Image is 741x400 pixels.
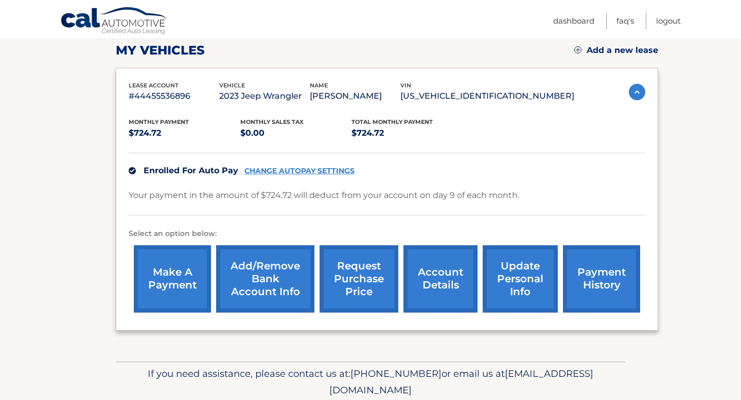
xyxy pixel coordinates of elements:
[122,366,619,398] p: If you need assistance, please contact us at: or email us at
[244,167,355,175] a: CHANGE AUTOPAY SETTINGS
[219,82,245,89] span: vehicle
[240,126,352,140] p: $0.00
[400,89,574,103] p: [US_VEHICLE_IDENTIFICATION_NUMBER]
[350,368,442,379] span: [PHONE_NUMBER]
[134,245,211,313] a: make a payment
[400,82,411,89] span: vin
[129,118,189,125] span: Monthly Payment
[129,89,219,103] p: #44455536896
[553,12,594,29] a: Dashboard
[563,245,640,313] a: payment history
[403,245,478,313] a: account details
[616,12,634,29] a: FAQ's
[656,12,681,29] a: Logout
[129,188,519,203] p: Your payment in the amount of $724.72 will deduct from your account on day 9 of each month.
[351,118,433,125] span: Total Monthly Payment
[116,43,205,58] h2: my vehicles
[320,245,398,313] a: request purchase price
[216,245,314,313] a: Add/Remove bank account info
[129,228,645,240] p: Select an option below:
[310,82,328,89] span: name
[483,245,558,313] a: update personal info
[629,84,645,100] img: accordion-active.svg
[240,118,304,125] span: Monthly sales Tax
[574,45,658,56] a: Add a new lease
[60,7,168,37] a: Cal Automotive
[129,126,240,140] p: $724.72
[351,126,463,140] p: $724.72
[144,166,238,175] span: Enrolled For Auto Pay
[310,89,400,103] p: [PERSON_NAME]
[129,82,179,89] span: lease account
[574,46,581,53] img: add.svg
[219,89,310,103] p: 2023 Jeep Wrangler
[129,167,136,174] img: check.svg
